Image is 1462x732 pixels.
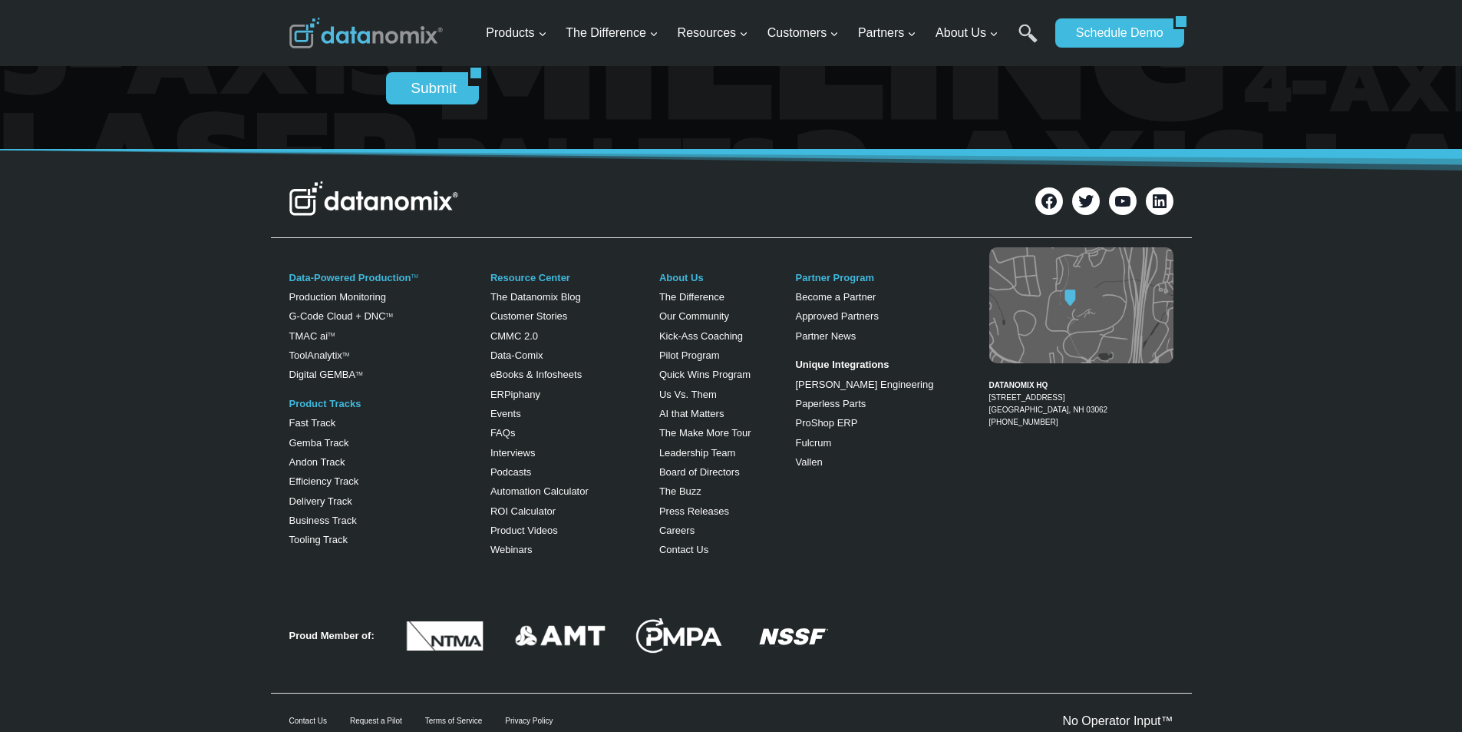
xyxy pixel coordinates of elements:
a: Paperless Parts [795,398,866,409]
a: Schedule Demo [1055,18,1173,48]
span: The Difference [566,23,658,43]
a: Press Releases [659,505,729,517]
a: TM [342,352,349,357]
a: FAQs [490,427,516,439]
a: No Operator Input™ [1062,714,1173,727]
a: Product Videos [490,525,558,536]
a: Contact Us [659,544,708,555]
figcaption: [PHONE_NUMBER] [989,367,1173,429]
a: Search [1018,24,1038,58]
a: Automation Calculator [490,485,589,497]
a: Contact Us [289,717,327,725]
sup: TM [386,313,393,318]
a: Fast Track [289,417,336,429]
a: Tooling Track [289,534,348,545]
a: Data-Comix [490,349,543,361]
a: Request a Pilot [350,717,402,725]
a: Kick-Ass Coaching [659,330,743,342]
a: Board of Directors [659,466,740,478]
a: CMMC 2.0 [490,330,538,342]
a: Quick Wins Program [659,369,751,380]
a: eBooks & Infosheets [490,369,582,380]
a: The Buzz [659,485,701,497]
a: Gemba Track [289,437,349,449]
nav: Primary Navigation [480,8,1048,58]
img: Datanomix Logo [289,181,458,215]
img: Datanomix [289,18,443,48]
a: Podcasts [490,466,531,478]
a: Business Track [289,515,357,526]
a: Leadership Team [659,447,736,459]
a: Pilot Program [659,349,720,361]
a: TMAC aiTM [289,330,335,342]
a: The Make More Tour [659,427,751,439]
a: Events [490,408,521,419]
a: Andon Track [289,456,345,468]
strong: Proud Member of: [289,630,375,641]
a: AI that Matters [659,408,724,419]
input: Submit [386,72,469,104]
a: ERPiphany [490,389,540,400]
a: Privacy Policy [505,717,553,725]
a: Customer Stories [490,310,567,322]
span: Resources [678,23,748,43]
a: ROI Calculator [490,505,556,517]
sup: TM [328,332,335,337]
img: Datanomix map image [989,247,1173,363]
a: About Us [659,272,704,283]
a: Partner Program [795,272,874,283]
strong: Unique Integrations [795,359,889,370]
a: The Datanomix Blog [490,291,581,303]
a: Approved Partners [795,310,878,322]
span: Customers [767,23,839,43]
a: Fulcrum [795,437,831,449]
a: Our Community [659,310,729,322]
a: The Difference [659,291,724,303]
a: Interviews [490,447,536,459]
a: Become a Partner [795,291,876,303]
a: Partner News [795,330,856,342]
a: [STREET_ADDRESS][GEOGRAPHIC_DATA], NH 03062 [989,393,1108,414]
a: G-Code Cloud + DNCTM [289,310,393,322]
a: Delivery Track [289,495,352,507]
a: Us Vs. Them [659,389,717,400]
a: Webinars [490,544,533,555]
a: Vallen [795,456,822,468]
a: ProShop ERP [795,417,857,429]
sup: TM [355,371,362,376]
a: Resource Center [490,272,570,283]
a: Product Tracks [289,398,361,409]
a: Efficiency Track [289,475,359,487]
strong: DATANOMIX HQ [989,381,1048,389]
a: Production Monitoring [289,291,386,303]
span: Products [486,23,546,43]
span: Partners [858,23,916,43]
a: Careers [659,525,695,536]
span: About Us [936,23,998,43]
a: [PERSON_NAME] Engineering [795,379,933,390]
a: TM [411,273,417,279]
a: Digital GEMBATM [289,369,363,380]
a: Terms of Service [425,717,482,725]
a: ToolAnalytix [289,349,342,361]
a: Data-Powered Production [289,272,411,283]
